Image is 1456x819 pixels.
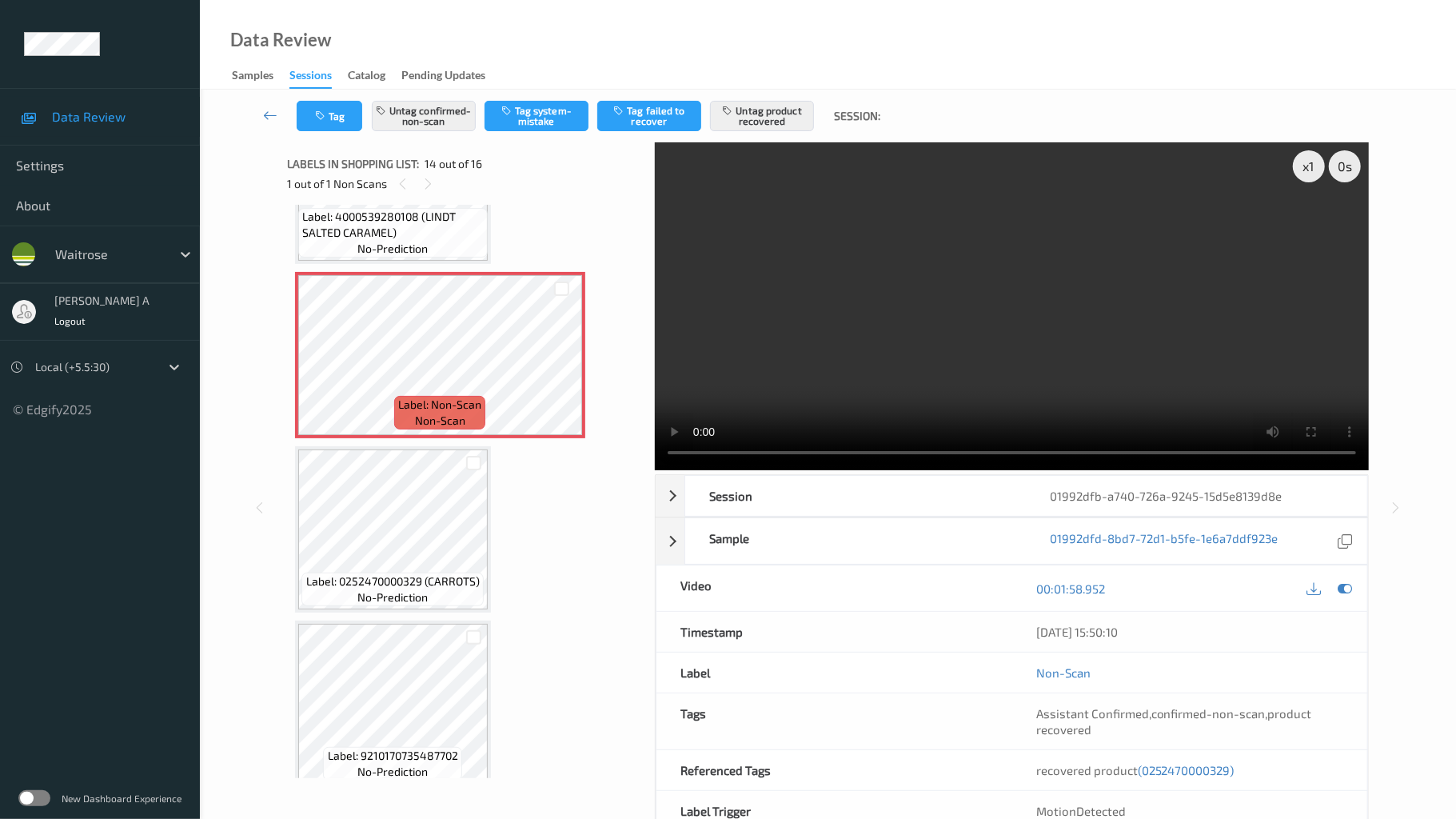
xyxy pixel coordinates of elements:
div: Samples [232,67,273,87]
div: Sessions [289,67,332,89]
span: Labels in shopping list: [287,156,419,172]
span: Assistant Confirmed [1036,706,1149,721]
span: no-prediction [357,589,428,605]
div: Session [685,476,1027,516]
button: Tag system-mistake [485,101,588,131]
span: recovered product [1036,763,1235,777]
button: Tag failed to recover [597,101,701,131]
div: Data Review [230,32,331,48]
div: Video [656,565,1012,611]
span: no-prediction [357,241,428,257]
div: Label [656,653,1012,693]
div: Sample01992dfd-8bd7-72d1-b5fe-1e6a7ddf923e [656,517,1368,565]
a: Sessions [289,65,348,89]
div: Pending Updates [401,67,485,87]
span: product recovered [1036,706,1312,737]
div: x 1 [1293,150,1325,182]
span: (0252470000329) [1138,763,1235,777]
div: Catalog [348,67,385,87]
div: Timestamp [656,612,1012,652]
div: Referenced Tags [656,750,1012,790]
div: Session01992dfb-a740-726a-9245-15d5e8139d8e [656,475,1368,517]
button: Untag confirmed-non-scan [372,101,476,131]
div: 1 out of 1 Non Scans [287,174,644,194]
a: Catalog [348,65,401,87]
span: Label: 9210170735487702 [328,748,458,764]
a: Non-Scan [1036,665,1091,681]
a: 01992dfd-8bd7-72d1-b5fe-1e6a7ddf923e [1051,530,1278,552]
div: Tags [656,693,1012,749]
span: Label: 4000539280108 (LINDT SALTED CARAMEL) [302,209,484,241]
div: 01992dfb-a740-726a-9245-15d5e8139d8e [1027,476,1368,516]
div: 0 s [1329,150,1361,182]
div: Sample [685,518,1027,564]
button: Tag [297,101,362,131]
span: Label: 0252470000329 (CARROTS) [306,573,480,589]
span: Session: [834,108,880,124]
span: confirmed-non-scan [1151,706,1266,721]
button: Untag product recovered [710,101,814,131]
a: Pending Updates [401,65,501,87]
div: [DATE] 15:50:10 [1036,624,1344,640]
span: 14 out of 16 [425,156,482,172]
span: , , [1036,706,1312,737]
span: no-prediction [357,764,428,780]
a: Samples [232,65,289,87]
a: 00:01:58.952 [1036,581,1105,597]
span: non-scan [415,413,465,429]
span: Label: Non-Scan [398,397,481,413]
